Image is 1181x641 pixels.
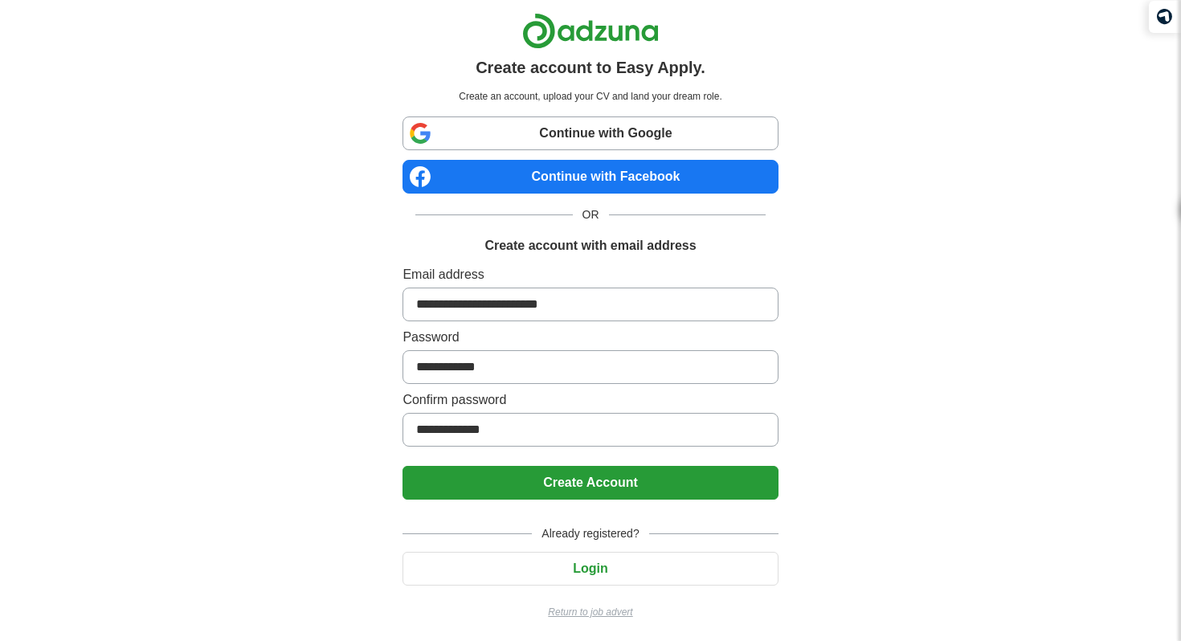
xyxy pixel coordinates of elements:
[403,605,778,619] a: Return to job advert
[403,265,778,284] label: Email address
[476,55,705,80] h1: Create account to Easy Apply.
[532,525,648,542] span: Already registered?
[403,390,778,410] label: Confirm password
[403,552,778,586] button: Login
[403,561,778,575] a: Login
[573,206,609,223] span: OR
[406,89,774,104] p: Create an account, upload your CV and land your dream role.
[403,466,778,500] button: Create Account
[484,236,696,255] h1: Create account with email address
[403,328,778,347] label: Password
[522,13,659,49] img: Adzuna logo
[403,160,778,194] a: Continue with Facebook
[403,116,778,150] a: Continue with Google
